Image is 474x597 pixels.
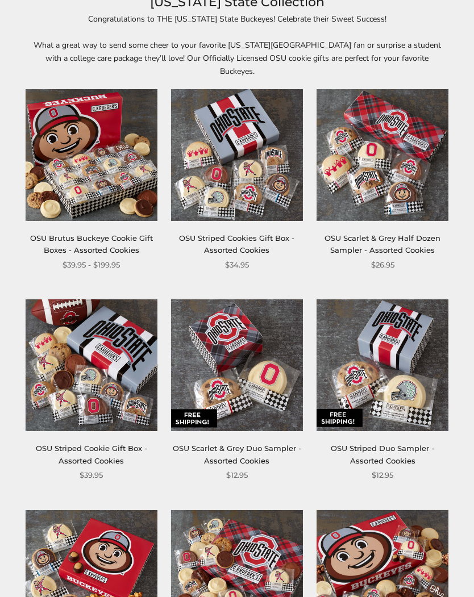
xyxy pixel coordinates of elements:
[179,233,294,254] a: OSU Striped Cookies Gift Box - Assorted Cookies
[28,12,446,26] p: Congratulations to THE [US_STATE] State Buckeyes! Celebrate their Sweet Success!
[26,89,157,221] img: OSU Brutus Buckeye Cookie Gift Boxes - Assorted Cookies
[372,469,393,481] span: $12.95
[30,233,153,254] a: OSU Brutus Buckeye Cookie Gift Boxes - Assorted Cookies
[371,259,394,271] span: $26.95
[171,89,303,221] img: OSU Striped Cookies Gift Box - Assorted Cookies
[63,259,120,271] span: $39.95 - $199.95
[317,89,448,221] img: OSU Scarlet & Grey Half Dozen Sampler - Assorted Cookies
[317,299,448,431] img: OSU Striped Duo Sampler - Assorted Cookies
[28,39,446,78] p: What a great way to send some cheer to your favorite [US_STATE][GEOGRAPHIC_DATA] fan or surprise ...
[80,469,103,481] span: $39.95
[26,299,157,431] img: OSU Striped Cookie Gift Box - Assorted Cookies
[171,299,303,431] img: OSU Scarlet & Grey Duo Sampler - Assorted Cookies
[226,469,248,481] span: $12.95
[173,444,301,465] a: OSU Scarlet & Grey Duo Sampler - Assorted Cookies
[325,233,440,254] a: OSU Scarlet & Grey Half Dozen Sampler - Assorted Cookies
[331,444,434,465] a: OSU Striped Duo Sampler - Assorted Cookies
[9,554,118,588] iframe: Sign Up via Text for Offers
[36,444,147,465] a: OSU Striped Cookie Gift Box - Assorted Cookies
[225,259,249,271] span: $34.95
